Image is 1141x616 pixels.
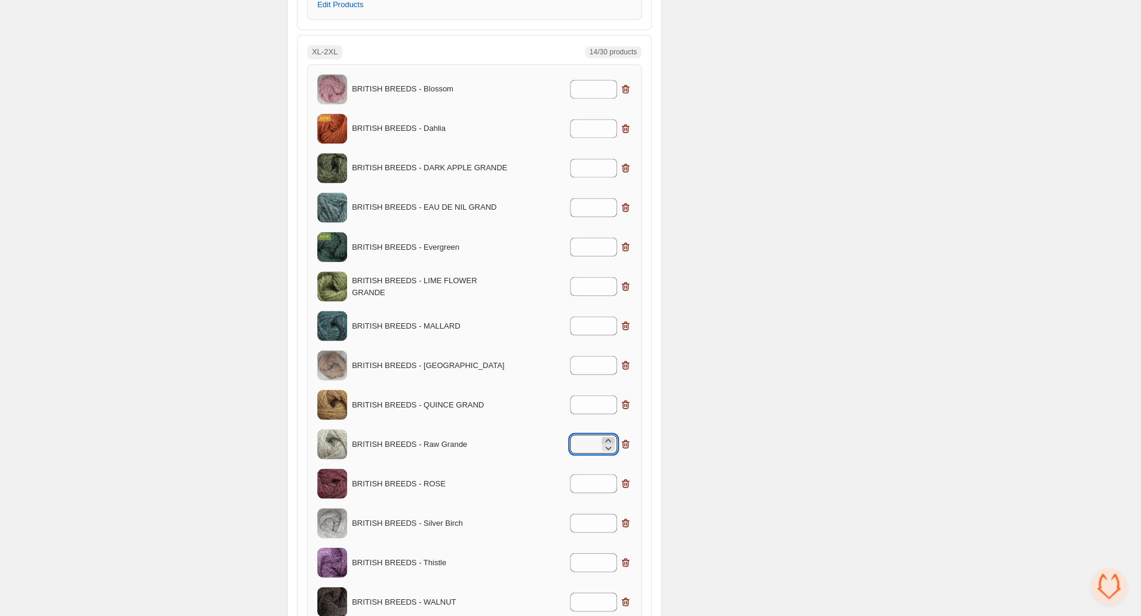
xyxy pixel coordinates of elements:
img: BRITISH BREEDS - LIME FLOWER GRANDE [317,271,347,301]
p: BRITISH BREEDS - [GEOGRAPHIC_DATA] [352,359,509,371]
p: BRITISH BREEDS - Blossom [352,83,509,95]
img: BRITISH BREEDS - Pale Oak [317,350,347,380]
p: BRITISH BREEDS - DARK APPLE GRANDE [352,162,509,174]
p: BRITISH BREEDS - EAU DE NIL GRAND [352,201,509,213]
img: BRITISH BREEDS - QUINCE GRAND [317,390,347,419]
img: BRITISH BREEDS - Thistle [317,547,347,577]
img: BRITISH BREEDS - EAU DE NIL GRAND [317,192,347,222]
p: BRITISH BREEDS - LIME FLOWER GRANDE [352,274,509,298]
p: BRITISH BREEDS - Evergreen [352,241,509,253]
img: BRITISH BREEDS - MALLARD [317,311,347,341]
p: BRITISH BREEDS - WALNUT [352,596,509,608]
p: BRITISH BREEDS - Raw Grande [352,438,509,450]
p: XL-2XL [312,46,338,58]
p: BRITISH BREEDS - QUINCE GRAND [352,399,509,410]
p: BRITISH BREEDS - Silver Birch [352,517,509,529]
p: BRITISH BREEDS - Dahlia [352,122,509,134]
img: BRITISH BREEDS - Evergreen [317,232,347,262]
div: Öppna chatt [1091,568,1127,604]
p: BRITISH BREEDS - ROSE [352,477,509,489]
img: BRITISH BREEDS - Raw Grande [317,429,347,459]
img: BRITISH BREEDS - Dahlia [317,114,347,143]
img: BRITISH BREEDS - DARK APPLE GRANDE [317,153,347,183]
img: BRITISH BREEDS - ROSE [317,468,347,498]
img: BRITISH BREEDS - Blossom [317,74,347,104]
span: 14/30 products [590,47,637,57]
img: BRITISH BREEDS - Silver Birch [317,508,347,538]
p: BRITISH BREEDS - MALLARD [352,320,509,332]
p: BRITISH BREEDS - Thistle [352,556,509,568]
